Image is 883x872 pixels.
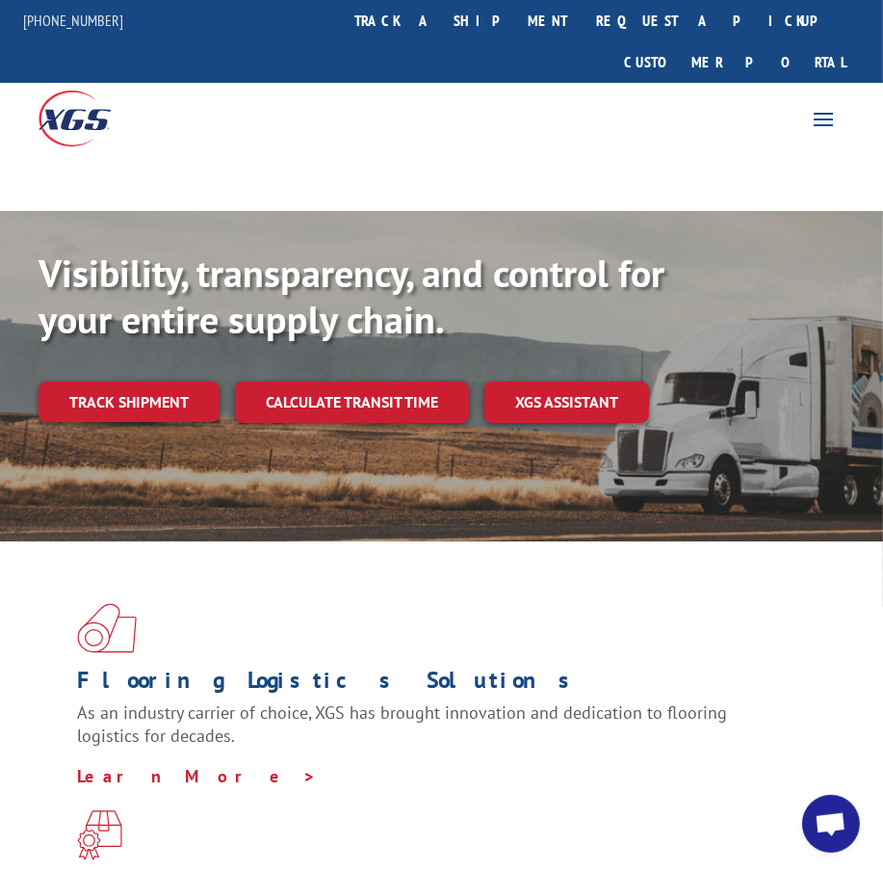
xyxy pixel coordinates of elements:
img: xgs-icon-focused-on-flooring-red [77,810,122,860]
img: xgs-icon-total-supply-chain-intelligence-red [77,603,137,653]
a: [PHONE_NUMBER] [23,11,123,30]
a: Calculate transit time [235,382,469,423]
span: As an industry carrier of choice, XGS has brought innovation and dedication to flooring logistics... [77,701,727,747]
h1: Flooring Logistics Solutions [77,669,792,701]
a: XGS ASSISTANT [484,382,649,423]
a: Track shipment [39,382,220,422]
a: Open chat [802,795,860,853]
b: Visibility, transparency, and control for your entire supply chain. [39,248,664,344]
a: Customer Portal [610,41,860,83]
a: Learn More > [77,765,317,787]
